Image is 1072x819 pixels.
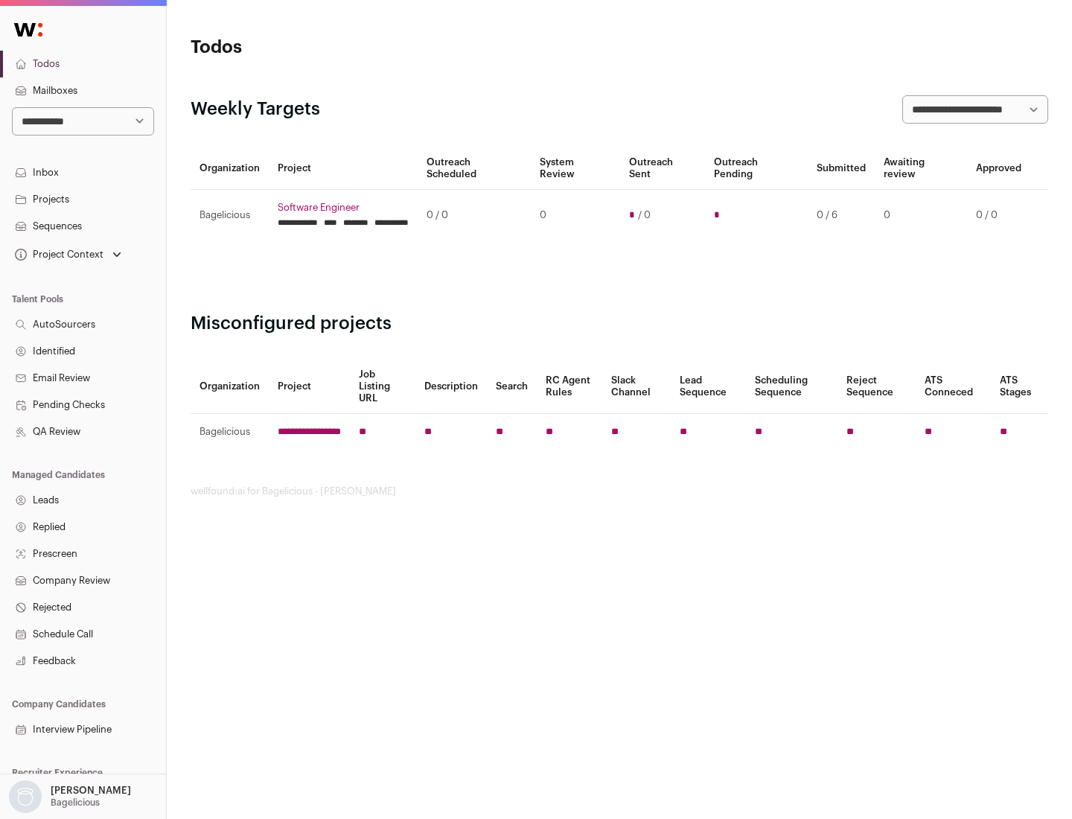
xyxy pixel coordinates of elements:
th: Organization [191,360,269,414]
h1: Todos [191,36,476,60]
button: Open dropdown [6,780,134,813]
th: Lead Sequence [671,360,746,414]
th: ATS Stages [991,360,1048,414]
footer: wellfound:ai for Bagelicious - [PERSON_NAME] [191,485,1048,497]
p: Bagelicious [51,797,100,809]
h2: Misconfigured projects [191,312,1048,336]
td: 0 / 0 [967,190,1030,241]
img: Wellfound [6,15,51,45]
th: Submitted [808,147,875,190]
th: System Review [531,147,619,190]
th: Approved [967,147,1030,190]
div: Project Context [12,249,103,261]
th: Organization [191,147,269,190]
img: nopic.png [9,780,42,813]
button: Open dropdown [12,244,124,265]
th: Slack Channel [602,360,671,414]
th: Awaiting review [875,147,967,190]
th: Job Listing URL [350,360,415,414]
td: 0 / 0 [418,190,531,241]
th: Description [415,360,487,414]
a: Software Engineer [278,202,409,214]
th: Scheduling Sequence [746,360,837,414]
th: Project [269,360,350,414]
h2: Weekly Targets [191,98,320,121]
th: RC Agent Rules [537,360,602,414]
td: Bagelicious [191,190,269,241]
th: Outreach Scheduled [418,147,531,190]
td: 0 [875,190,967,241]
span: / 0 [638,209,651,221]
th: Outreach Sent [620,147,706,190]
td: 0 / 6 [808,190,875,241]
th: Project [269,147,418,190]
th: Outreach Pending [705,147,807,190]
th: Search [487,360,537,414]
td: 0 [531,190,619,241]
p: [PERSON_NAME] [51,785,131,797]
th: ATS Conneced [916,360,990,414]
td: Bagelicious [191,414,269,450]
th: Reject Sequence [837,360,916,414]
